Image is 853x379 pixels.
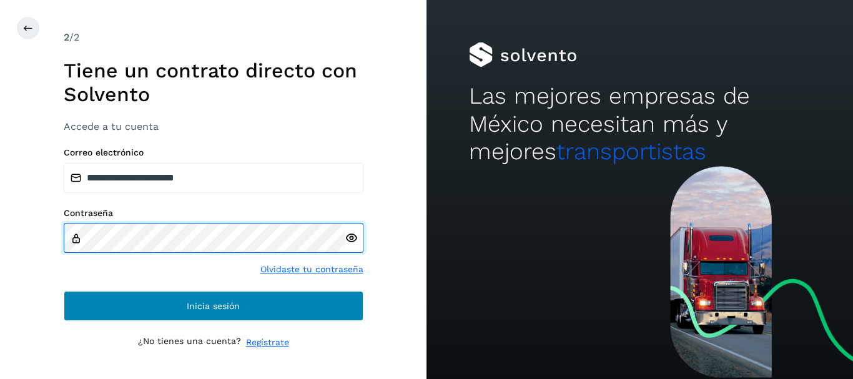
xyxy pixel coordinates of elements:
[187,302,240,310] span: Inicia sesión
[64,31,69,43] span: 2
[64,59,363,107] h1: Tiene un contrato directo con Solvento
[138,336,241,349] p: ¿No tienes una cuenta?
[246,336,289,349] a: Regístrate
[64,121,363,132] h3: Accede a tu cuenta
[64,291,363,321] button: Inicia sesión
[556,138,706,165] span: transportistas
[260,263,363,276] a: Olvidaste tu contraseña
[469,82,810,165] h2: Las mejores empresas de México necesitan más y mejores
[64,208,363,219] label: Contraseña
[64,147,363,158] label: Correo electrónico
